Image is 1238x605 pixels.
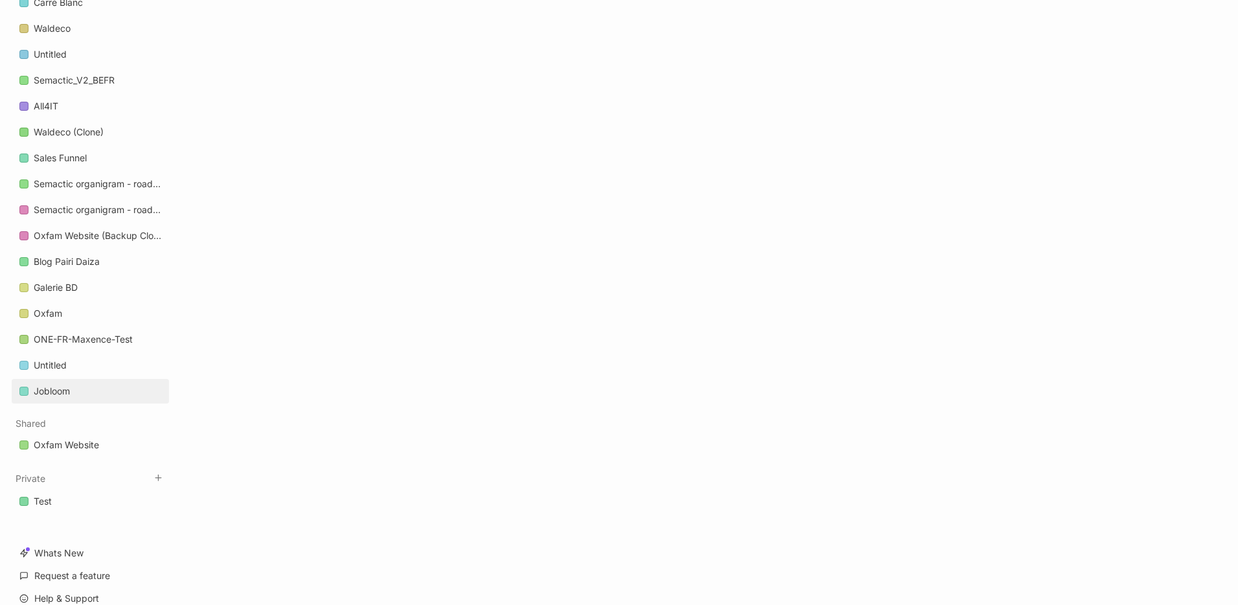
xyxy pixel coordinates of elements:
a: Semactic_V2_BEFR [12,68,169,93]
div: Test [12,489,169,514]
a: Galerie BD [12,275,169,300]
a: Oxfam Website (Backup Clone - [DATE])) [12,223,169,248]
a: Request a feature [12,564,169,588]
div: All4IT [34,98,58,114]
div: Untitled [12,353,169,378]
div: Test [34,494,52,509]
div: Untitled [34,358,67,373]
div: Oxfam Website (Backup Clone - [DATE])) [12,223,169,249]
div: Waldeco (Clone) [34,124,104,140]
a: Waldeco (Clone) [12,120,169,144]
a: Sales Funnel [12,146,169,170]
a: All4IT [12,94,169,119]
a: ONE-FR-Maxence-Test [12,327,169,352]
div: Blog Pairi Daiza [34,254,100,269]
a: Blog Pairi Daiza [12,249,169,274]
a: Semactic organigram - roadmap 2026 (Clone) [12,172,169,196]
div: Oxfam [34,306,62,321]
div: Sales Funnel [34,150,87,166]
a: Jobloom [12,379,169,404]
div: Semactic organigram - roadmap 2025 [34,202,161,218]
div: Oxfam Website (Backup Clone - [DATE])) [34,228,161,244]
div: ONE-FR-Maxence-Test [34,332,133,347]
div: Jobloom [34,383,70,399]
a: Test [12,489,169,514]
div: Semactic_V2_BEFR [34,73,115,88]
div: Private [12,485,169,519]
div: Untitled [34,47,67,62]
div: Semactic organigram - roadmap 2025 [12,198,169,223]
div: All4IT [12,94,169,119]
div: Oxfam Website [34,437,99,453]
a: Untitled [12,353,169,378]
a: Untitled [12,42,169,67]
button: Shared [16,418,46,429]
div: Sales Funnel [12,146,169,171]
div: Oxfam Website [12,433,169,458]
div: Shared [12,429,169,462]
a: Whats New [12,541,169,565]
a: Semactic organigram - roadmap 2025 [12,198,169,222]
a: Waldeco [12,16,169,41]
a: Oxfam Website [12,433,169,457]
div: Galerie BD [34,280,78,295]
div: Jobloom [12,379,169,404]
div: Waldeco (Clone) [12,120,169,145]
div: Semactic organigram - roadmap 2026 (Clone) [12,172,169,197]
div: Waldeco [34,21,71,36]
a: Oxfam [12,301,169,326]
div: Semactic organigram - roadmap 2026 (Clone) [34,176,161,192]
button: Private [16,473,45,484]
